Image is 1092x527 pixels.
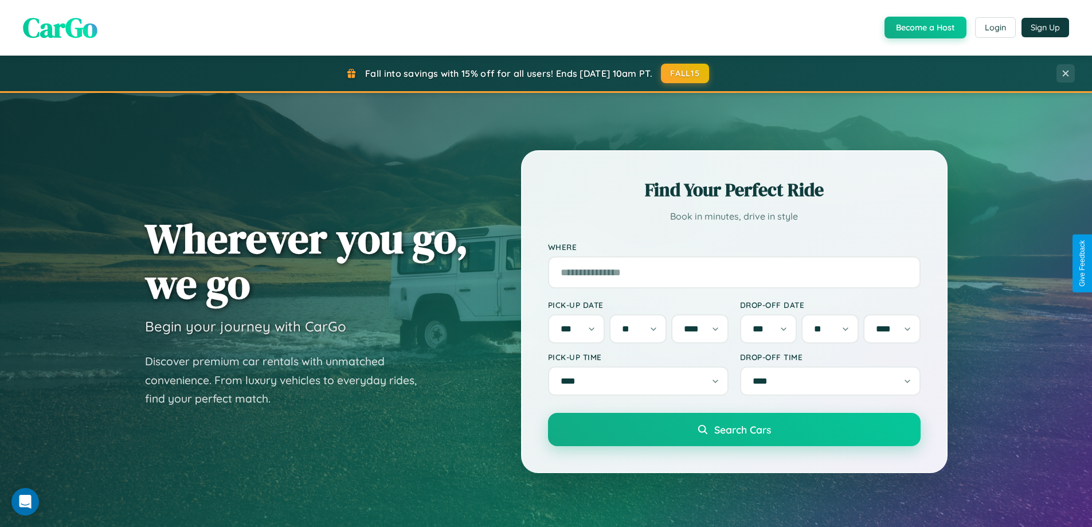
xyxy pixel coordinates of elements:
div: Give Feedback [1078,240,1086,287]
label: Drop-off Date [740,300,921,310]
button: Search Cars [548,413,921,446]
p: Book in minutes, drive in style [548,208,921,225]
span: Fall into savings with 15% off for all users! Ends [DATE] 10am PT. [365,68,652,79]
p: Discover premium car rentals with unmatched convenience. From luxury vehicles to everyday rides, ... [145,352,432,408]
label: Pick-up Time [548,352,729,362]
span: CarGo [23,9,97,46]
button: FALL15 [661,64,709,83]
button: Become a Host [884,17,966,38]
div: Open Intercom Messenger [11,488,39,516]
h1: Wherever you go, we go [145,216,468,306]
button: Login [975,17,1016,38]
label: Drop-off Time [740,352,921,362]
button: Sign Up [1021,18,1069,37]
h3: Begin your journey with CarGo [145,318,346,335]
span: Search Cars [714,423,771,436]
label: Pick-up Date [548,300,729,310]
h2: Find Your Perfect Ride [548,177,921,202]
label: Where [548,242,921,252]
